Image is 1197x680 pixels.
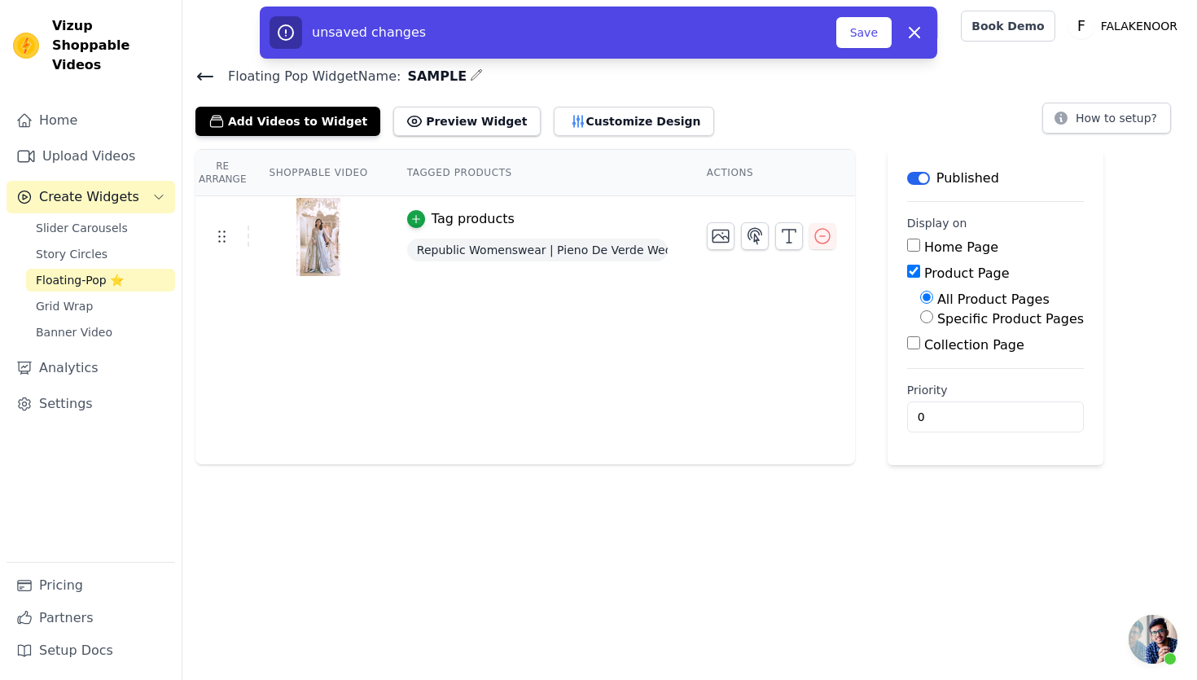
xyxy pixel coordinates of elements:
[39,187,139,207] span: Create Widgets
[836,17,892,48] button: Save
[907,215,967,231] legend: Display on
[388,150,687,196] th: Tagged Products
[7,388,175,420] a: Settings
[7,602,175,634] a: Partners
[1042,103,1171,134] button: How to setup?
[36,324,112,340] span: Banner Video
[195,107,380,136] button: Add Videos to Widget
[470,65,483,87] div: Edit Name
[924,239,998,255] label: Home Page
[26,295,175,318] a: Grid Wrap
[312,24,426,40] span: unsaved changes
[937,311,1084,327] label: Specific Product Pages
[1129,615,1177,664] div: Open chat
[249,150,387,196] th: Shoppable Video
[36,298,93,314] span: Grid Wrap
[907,382,1084,398] label: Priority
[7,352,175,384] a: Analytics
[687,150,855,196] th: Actions
[937,292,1050,307] label: All Product Pages
[432,209,515,229] div: Tag products
[7,140,175,173] a: Upload Videos
[26,321,175,344] a: Banner Video
[26,243,175,265] a: Story Circles
[7,634,175,667] a: Setup Docs
[36,246,107,262] span: Story Circles
[554,107,714,136] button: Customize Design
[407,239,668,261] span: Republic Womenswear | Pieno De Verde Wedding Collection - Kyla
[7,104,175,137] a: Home
[26,217,175,239] a: Slider Carousels
[393,107,540,136] button: Preview Widget
[707,222,734,250] button: Change Thumbnail
[296,198,341,276] img: vizup-images-2596.jpg
[407,209,515,229] button: Tag products
[195,150,249,196] th: Re Arrange
[1042,114,1171,129] a: How to setup?
[36,272,124,288] span: Floating-Pop ⭐
[924,265,1010,281] label: Product Page
[7,181,175,213] button: Create Widgets
[215,67,401,86] span: Floating Pop Widget Name:
[401,67,467,86] span: SAMPLE
[936,169,999,188] p: Published
[26,269,175,292] a: Floating-Pop ⭐
[7,569,175,602] a: Pricing
[36,220,128,236] span: Slider Carousels
[924,337,1024,353] label: Collection Page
